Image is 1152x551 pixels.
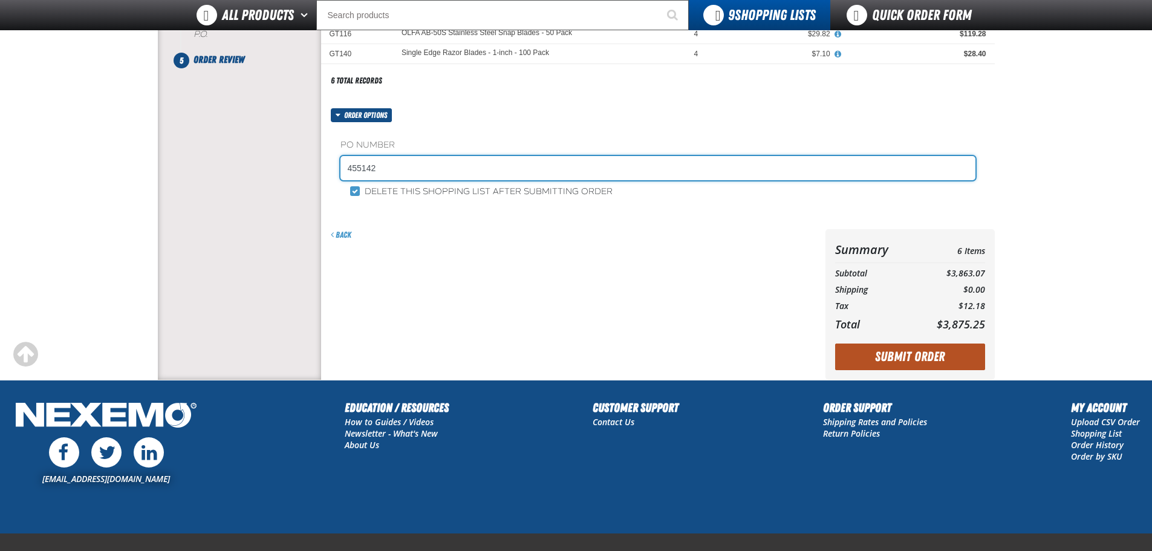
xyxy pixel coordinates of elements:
[340,140,975,151] label: PO Number
[174,53,189,68] span: 5
[728,7,735,24] strong: 9
[42,473,170,484] a: [EMAIL_ADDRESS][DOMAIN_NAME]
[331,75,382,86] div: 6 total records
[913,282,984,298] td: $0.00
[715,49,830,59] div: $7.10
[345,428,438,439] a: Newsletter - What's New
[823,416,927,428] a: Shipping Rates and Policies
[937,317,985,331] span: $3,875.25
[728,7,816,24] span: Shopping Lists
[1071,428,1122,439] a: Shopping List
[1071,416,1140,428] a: Upload CSV Order
[345,399,449,417] h2: Education / Resources
[194,29,321,41] div: P.O.
[830,49,846,60] button: View All Prices for Single Edge Razor Blades - 1-inch - 100 Pack
[715,29,830,39] div: $29.82
[331,108,392,122] button: Order options
[321,44,393,64] td: GT140
[694,50,698,58] span: 4
[350,186,613,198] label: Delete this shopping list after submitting order
[345,439,379,451] a: About Us
[913,298,984,315] td: $12.18
[835,239,914,260] th: Summary
[181,53,321,67] li: Order Review. Step 5 of 5. Not Completed
[222,4,294,26] span: All Products
[823,399,927,417] h2: Order Support
[194,54,244,65] span: Order Review
[913,239,984,260] td: 6 Items
[847,49,986,59] div: $28.40
[350,186,360,196] input: Delete this shopping list after submitting order
[835,282,914,298] th: Shipping
[694,30,698,38] span: 4
[847,29,986,39] div: $119.28
[593,416,634,428] a: Contact Us
[593,399,679,417] h2: Customer Support
[823,428,880,439] a: Return Policies
[344,108,392,122] span: Order options
[835,266,914,282] th: Subtotal
[1071,439,1124,451] a: Order History
[12,399,200,434] img: Nexemo Logo
[12,341,39,368] div: Scroll to the top
[402,29,572,37] a: OLFA AB-50S Stainless Steel Snap Blades - 50 Pack
[1071,399,1140,417] h2: My Account
[181,15,321,53] li: Payment. Step 4 of 5. Completed
[835,315,914,334] th: Total
[835,344,985,370] button: Submit Order
[331,230,351,240] a: Back
[830,29,846,40] button: View All Prices for OLFA AB-50S Stainless Steel Snap Blades - 50 Pack
[321,24,393,44] td: GT116
[345,416,434,428] a: How to Guides / Videos
[835,298,914,315] th: Tax
[913,266,984,282] td: $3,863.07
[1071,451,1122,462] a: Order by SKU
[402,49,549,57] a: Single Edge Razor Blades - 1-inch - 100 Pack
